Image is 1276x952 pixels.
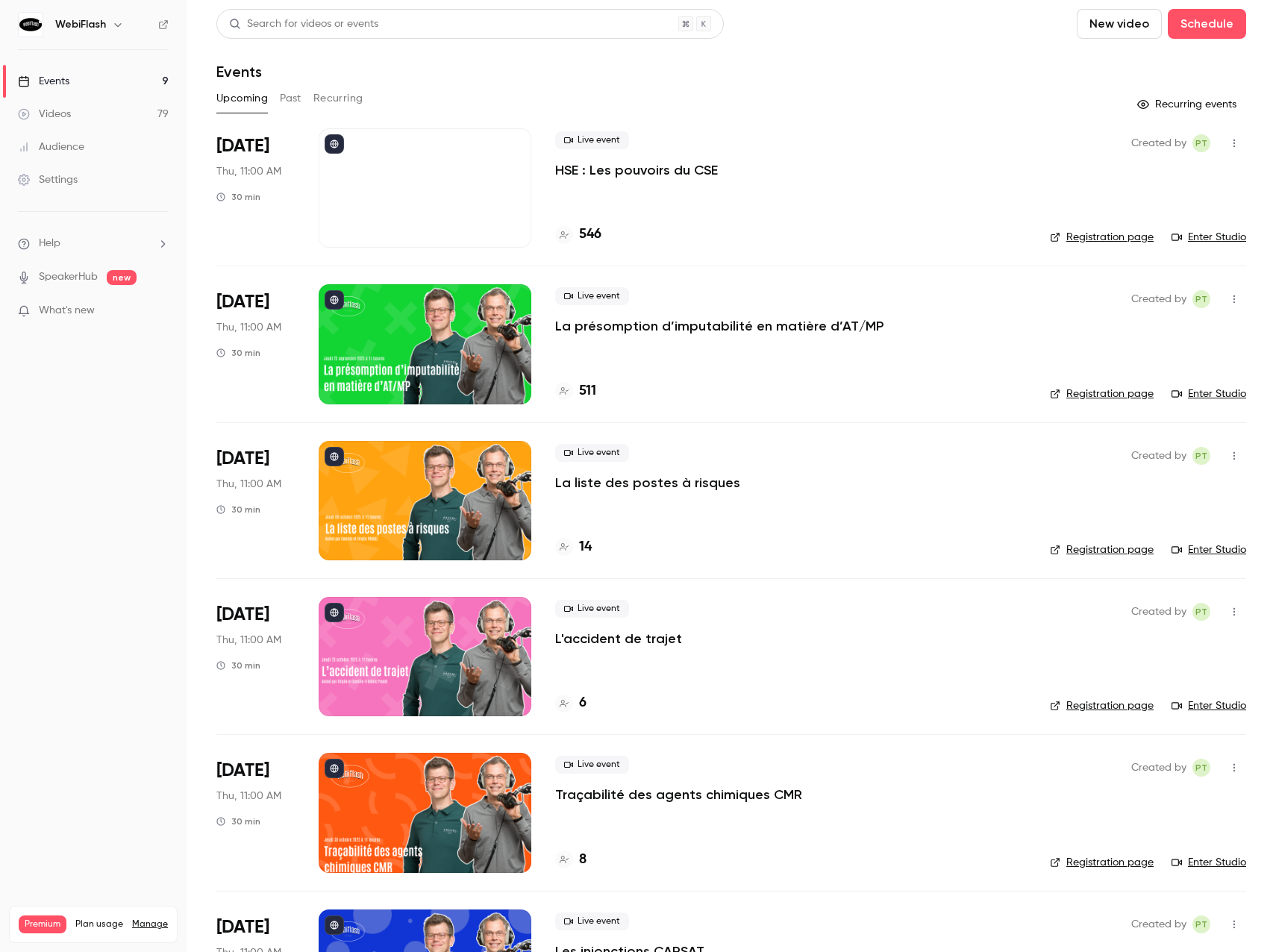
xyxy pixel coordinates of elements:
div: Videos [18,107,71,122]
img: WebiFlash [19,13,43,37]
span: [DATE] [216,134,269,158]
a: HSE : Les pouvoirs du CSE [555,161,718,179]
div: Sep 18 Thu, 11:00 AM (Europe/Paris) [216,128,295,248]
span: Created by [1131,603,1186,621]
a: SpeakerHub [39,269,98,285]
div: Oct 9 Thu, 11:00 AM (Europe/Paris) [216,441,295,560]
span: Help [39,236,60,251]
span: [DATE] [216,290,269,314]
span: PT [1195,759,1207,777]
div: 30 min [216,504,260,516]
span: PT [1195,290,1207,308]
span: Pauline TERRIEN [1192,915,1210,933]
span: [DATE] [216,603,269,627]
span: Thu, 11:00 AM [216,477,281,492]
span: PT [1195,915,1207,933]
span: What's new [39,303,95,319]
span: Premium [19,915,66,933]
div: 30 min [216,347,260,359]
span: Thu, 11:00 AM [216,320,281,335]
span: Pauline TERRIEN [1192,134,1210,152]
a: Manage [132,918,168,930]
button: Recurring events [1130,93,1246,116]
div: 30 min [216,660,260,671]
div: Oct 30 Thu, 11:00 AM (Europe/Paris) [216,753,295,872]
span: PT [1195,603,1207,621]
h4: 6 [579,693,587,713]
h4: 511 [579,381,596,401]
span: Pauline TERRIEN [1192,759,1210,777]
a: Enter Studio [1172,855,1246,870]
span: Live event [555,131,629,149]
a: La présomption d’imputabilité en matière d’AT/MP [555,317,883,335]
a: Traçabilité des agents chimiques CMR [555,786,802,804]
a: La liste des postes à risques [555,474,740,492]
span: Live event [555,287,629,305]
a: Enter Studio [1172,698,1246,713]
a: 14 [555,537,592,557]
li: help-dropdown-opener [18,236,169,251]
span: Created by [1131,447,1186,465]
span: Live event [555,600,629,618]
span: new [107,270,137,285]
iframe: Noticeable Trigger [151,304,169,318]
div: Sep 25 Thu, 11:00 AM (Europe/Paris) [216,284,295,404]
a: Registration page [1050,542,1154,557]
span: Created by [1131,134,1186,152]
span: Pauline TERRIEN [1192,603,1210,621]
a: 511 [555,381,596,401]
span: Live event [555,444,629,462]
div: Events [18,74,69,89]
a: Registration page [1050,698,1154,713]
span: Created by [1131,915,1186,933]
span: Live event [555,756,629,774]
button: Past [280,87,301,110]
span: Created by [1131,290,1186,308]
div: Search for videos or events [229,16,378,32]
button: Schedule [1168,9,1246,39]
span: Created by [1131,759,1186,777]
span: PT [1195,134,1207,152]
button: Recurring [313,87,363,110]
span: Plan usage [75,918,123,930]
span: [DATE] [216,915,269,939]
span: Thu, 11:00 AM [216,789,281,804]
a: Enter Studio [1172,230,1246,245]
div: Audience [18,140,84,154]
a: Registration page [1050,386,1154,401]
span: Thu, 11:00 AM [216,633,281,648]
a: 546 [555,225,601,245]
a: Registration page [1050,855,1154,870]
a: L'accident de trajet [555,630,682,648]
span: [DATE] [216,759,269,783]
a: 8 [555,850,587,870]
a: Enter Studio [1172,386,1246,401]
h4: 8 [579,850,587,870]
h6: WebiFlash [55,17,106,32]
span: [DATE] [216,447,269,471]
div: 30 min [216,191,260,203]
a: Enter Studio [1172,542,1246,557]
span: Thu, 11:00 AM [216,164,281,179]
h1: Events [216,63,262,81]
button: Upcoming [216,87,268,110]
div: Settings [18,172,78,187]
span: Live event [555,912,629,930]
h4: 546 [579,225,601,245]
div: 30 min [216,815,260,827]
a: 6 [555,693,587,713]
span: Pauline TERRIEN [1192,447,1210,465]
span: Pauline TERRIEN [1192,290,1210,308]
a: Registration page [1050,230,1154,245]
h4: 14 [579,537,592,557]
button: New video [1077,9,1162,39]
div: Oct 23 Thu, 11:00 AM (Europe/Paris) [216,597,295,716]
span: PT [1195,447,1207,465]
